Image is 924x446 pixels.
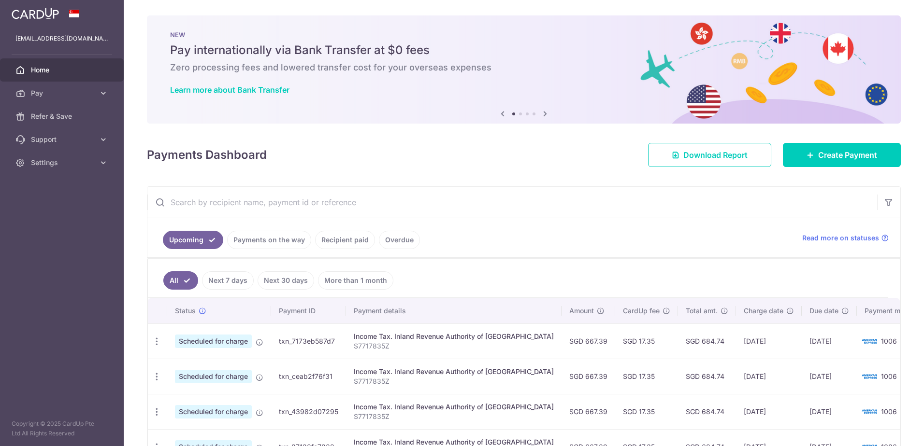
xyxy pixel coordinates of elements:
[31,88,95,98] span: Pay
[202,271,254,290] a: Next 7 days
[881,407,897,416] span: 1006
[881,372,897,380] span: 1006
[736,359,802,394] td: [DATE]
[354,341,554,351] p: S7717835Z
[860,371,879,382] img: Bank Card
[802,323,857,359] td: [DATE]
[354,367,554,376] div: Income Tax. Inland Revenue Authority of [GEOGRAPHIC_DATA]
[163,271,198,290] a: All
[31,135,95,144] span: Support
[802,394,857,429] td: [DATE]
[271,394,346,429] td: txn_43982d07295
[818,149,877,161] span: Create Payment
[175,306,196,316] span: Status
[271,323,346,359] td: txn_7173eb587d7
[354,402,554,412] div: Income Tax. Inland Revenue Authority of [GEOGRAPHIC_DATA]
[802,233,879,243] span: Read more on statuses
[802,359,857,394] td: [DATE]
[744,306,783,316] span: Charge date
[379,231,420,249] a: Overdue
[175,370,252,383] span: Scheduled for charge
[31,158,95,167] span: Settings
[354,332,554,341] div: Income Tax. Inland Revenue Authority of [GEOGRAPHIC_DATA]
[615,359,678,394] td: SGD 17.35
[686,306,718,316] span: Total amt.
[354,412,554,421] p: S7717835Z
[569,306,594,316] span: Amount
[809,306,838,316] span: Due date
[170,85,289,95] a: Learn more about Bank Transfer
[623,306,660,316] span: CardUp fee
[227,231,311,249] a: Payments on the way
[346,298,562,323] th: Payment details
[562,359,615,394] td: SGD 667.39
[315,231,375,249] a: Recipient paid
[163,231,223,249] a: Upcoming
[147,187,877,218] input: Search by recipient name, payment id or reference
[802,233,889,243] a: Read more on statuses
[678,359,736,394] td: SGD 684.74
[736,394,802,429] td: [DATE]
[147,146,267,164] h4: Payments Dashboard
[31,65,95,75] span: Home
[678,323,736,359] td: SGD 684.74
[170,42,878,58] h5: Pay internationally via Bank Transfer at $0 fees
[562,394,615,429] td: SGD 667.39
[615,323,678,359] td: SGD 17.35
[175,405,252,418] span: Scheduled for charge
[615,394,678,429] td: SGD 17.35
[354,376,554,386] p: S7717835Z
[860,335,879,347] img: Bank Card
[881,337,897,345] span: 1006
[15,34,108,43] p: [EMAIL_ADDRESS][DOMAIN_NAME]
[678,394,736,429] td: SGD 684.74
[648,143,771,167] a: Download Report
[562,323,615,359] td: SGD 667.39
[318,271,393,290] a: More than 1 month
[175,334,252,348] span: Scheduled for charge
[783,143,901,167] a: Create Payment
[147,15,901,124] img: Bank transfer banner
[736,323,802,359] td: [DATE]
[683,149,748,161] span: Download Report
[271,359,346,394] td: txn_ceab2f76f31
[170,62,878,73] h6: Zero processing fees and lowered transfer cost for your overseas expenses
[860,406,879,418] img: Bank Card
[12,8,59,19] img: CardUp
[258,271,314,290] a: Next 30 days
[170,31,878,39] p: NEW
[31,111,95,121] span: Refer & Save
[271,298,346,323] th: Payment ID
